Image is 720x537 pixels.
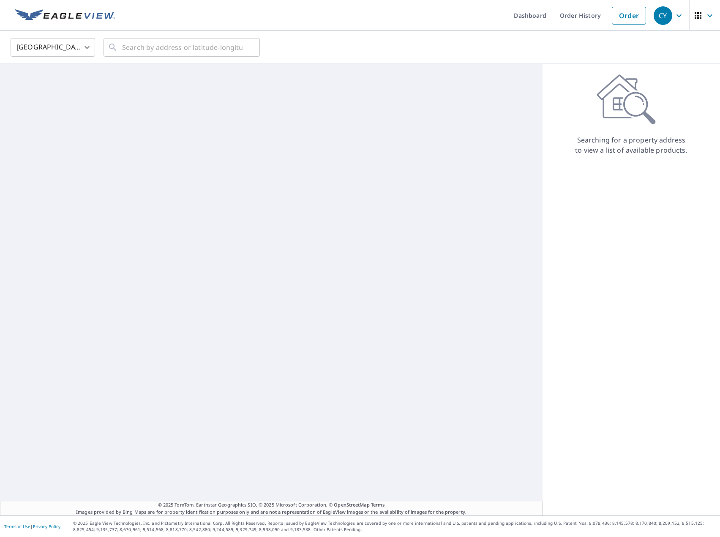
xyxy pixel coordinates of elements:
a: Privacy Policy [33,523,60,529]
a: Order [612,7,646,25]
input: Search by address or latitude-longitude [122,36,243,59]
a: Terms of Use [4,523,30,529]
p: | [4,524,60,529]
a: Terms [371,501,385,508]
p: © 2025 Eagle View Technologies, Inc. and Pictometry International Corp. All Rights Reserved. Repo... [73,520,716,533]
div: CY [654,6,672,25]
a: OpenStreetMap [334,501,369,508]
span: © 2025 TomTom, Earthstar Geographics SIO, © 2025 Microsoft Corporation, © [158,501,385,509]
p: Searching for a property address to view a list of available products. [575,135,688,155]
img: EV Logo [15,9,115,22]
div: [GEOGRAPHIC_DATA] [11,36,95,59]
